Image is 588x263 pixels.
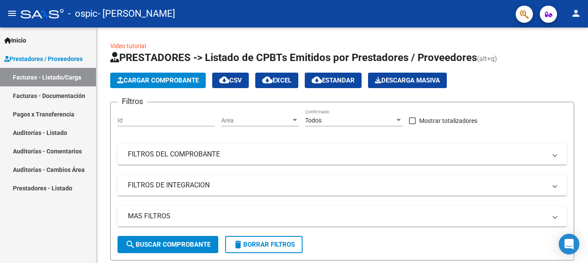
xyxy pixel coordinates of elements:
[571,8,581,18] mat-icon: person
[477,55,497,63] span: (alt+q)
[125,239,136,250] mat-icon: search
[368,73,447,88] button: Descarga Masiva
[559,234,579,254] div: Open Intercom Messenger
[68,4,98,23] span: - ospic
[98,4,175,23] span: - [PERSON_NAME]
[118,144,567,165] mat-expansion-panel-header: FILTROS DEL COMPROBANTE
[117,76,199,84] span: Cargar Comprobante
[312,76,355,84] span: Estandar
[221,117,291,124] span: Area
[419,116,477,126] span: Mostrar totalizadores
[312,75,322,85] mat-icon: cloud_download
[110,73,206,88] button: Cargar Comprobante
[128,150,546,159] mat-panel-title: FILTROS DEL COMPROBANTE
[125,241,210,248] span: Buscar Comprobante
[118,206,567,226] mat-expansion-panel-header: MAS FILTROS
[110,43,146,49] a: Video tutorial
[375,76,440,84] span: Descarga Masiva
[219,75,229,85] mat-icon: cloud_download
[368,73,447,88] app-download-masive: Descarga masiva de comprobantes (adjuntos)
[4,36,26,45] span: Inicio
[128,180,546,190] mat-panel-title: FILTROS DE INTEGRACION
[233,241,295,248] span: Borrar Filtros
[255,73,298,88] button: EXCEL
[110,52,477,64] span: PRESTADORES -> Listado de CPBTs Emitidos por Prestadores / Proveedores
[212,73,249,88] button: CSV
[233,239,243,250] mat-icon: delete
[262,76,291,84] span: EXCEL
[305,73,362,88] button: Estandar
[305,117,322,124] span: Todos
[7,8,17,18] mat-icon: menu
[118,175,567,196] mat-expansion-panel-header: FILTROS DE INTEGRACION
[128,211,546,221] mat-panel-title: MAS FILTROS
[262,75,272,85] mat-icon: cloud_download
[118,236,218,253] button: Buscar Comprobante
[118,95,147,107] h3: Filtros
[4,54,83,64] span: Prestadores / Proveedores
[219,76,242,84] span: CSV
[225,236,303,253] button: Borrar Filtros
